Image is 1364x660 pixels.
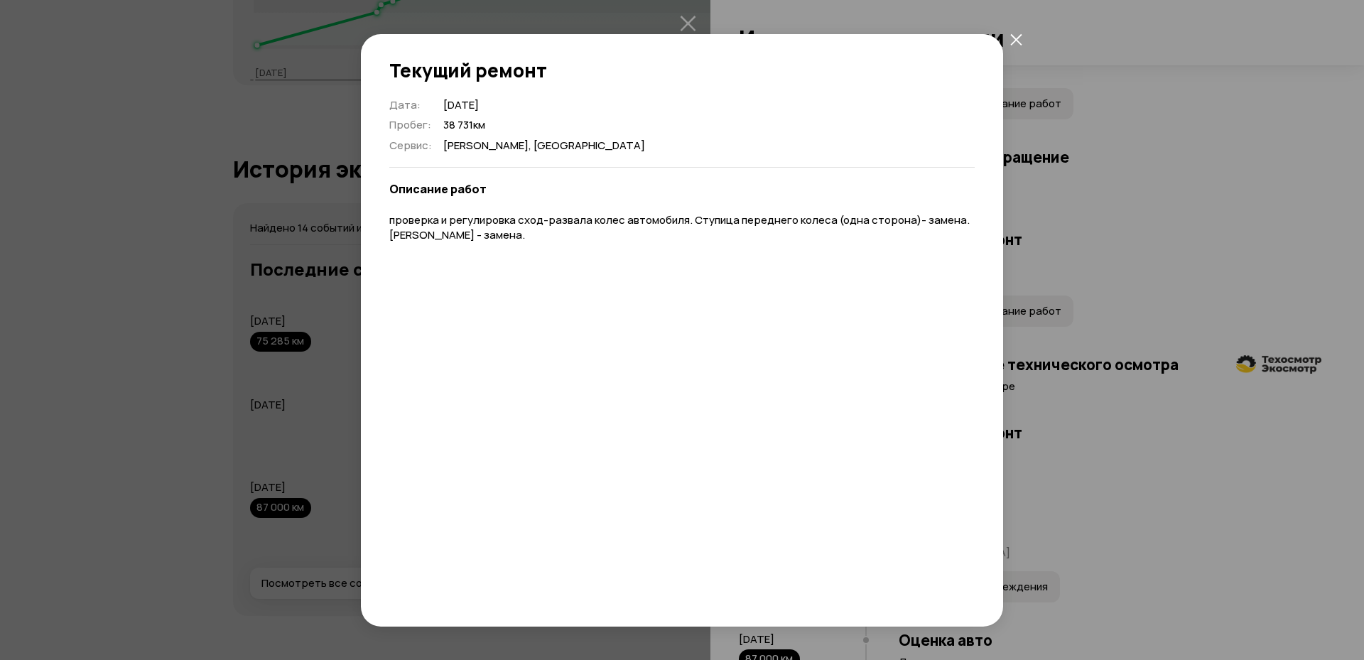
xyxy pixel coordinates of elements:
span: Сервис : [389,138,432,153]
h2: Текущий ремонт [389,60,975,81]
span: 38 731 км [443,118,645,133]
button: закрыть [1003,27,1029,53]
span: Дата : [389,97,421,112]
h5: Описание работ [389,182,975,196]
span: Пробег : [389,117,431,132]
span: [DATE] [443,98,645,113]
span: [PERSON_NAME], [GEOGRAPHIC_DATA] [443,139,645,153]
p: проверка и регулировка сход-развала колес автомобиля. Ступица переднего колеса (одна сторона)- за... [389,213,975,242]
